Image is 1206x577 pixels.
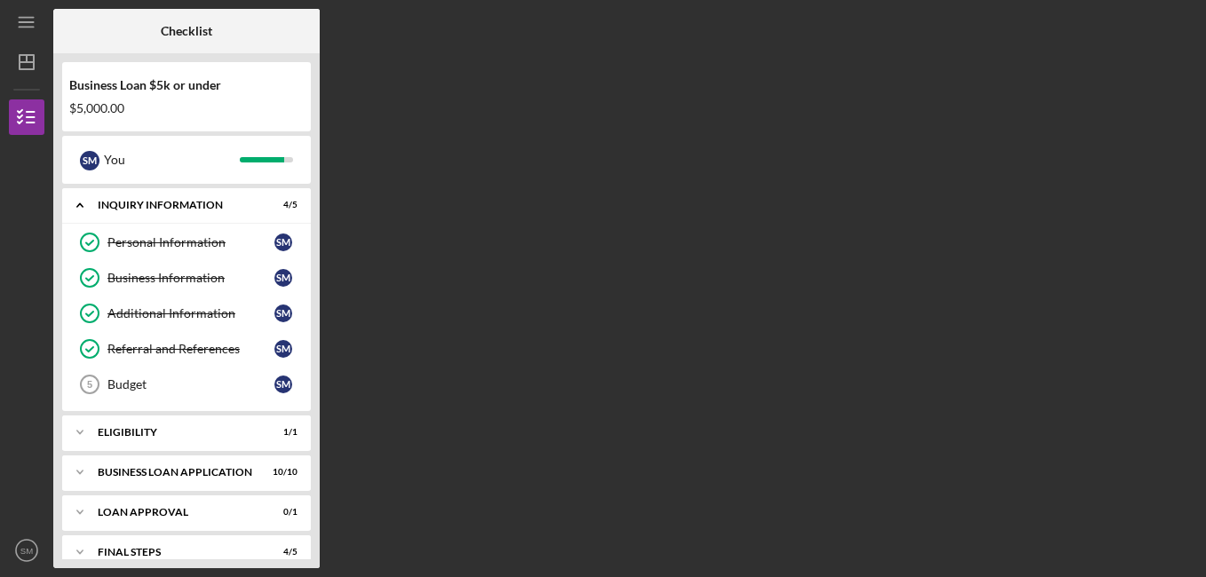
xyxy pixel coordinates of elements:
text: SM [20,546,33,556]
div: Additional Information [107,306,274,320]
div: 4 / 5 [266,200,298,210]
tspan: 5 [87,379,92,390]
button: SM [9,533,44,568]
a: Referral and ReferencesSM [71,331,302,367]
div: 10 / 10 [266,467,298,478]
div: S M [274,340,292,358]
div: Final Steps [98,547,253,557]
div: 1 / 1 [266,427,298,438]
div: Loan Approval [98,507,253,518]
div: S M [274,375,292,393]
div: $5,000.00 [69,101,304,115]
div: Business Loan $5k or under [69,78,304,92]
div: S M [274,269,292,287]
div: Business Information [107,271,274,285]
a: 5BudgetSM [71,367,302,402]
a: Personal InformationSM [71,225,302,260]
div: S M [274,304,292,322]
a: Business InformationSM [71,260,302,296]
div: You [104,145,240,175]
div: S M [274,233,292,251]
div: 0 / 1 [266,507,298,518]
a: Additional InformationSM [71,296,302,331]
div: 4 / 5 [266,547,298,557]
div: Referral and References [107,342,274,356]
div: Eligibility [98,427,253,438]
b: Checklist [161,24,212,38]
div: Budget [107,377,274,391]
div: BUSINESS LOAN APPLICATION [98,467,253,478]
div: INQUIRY INFORMATION [98,200,253,210]
div: Personal Information [107,235,274,249]
div: S M [80,151,99,170]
